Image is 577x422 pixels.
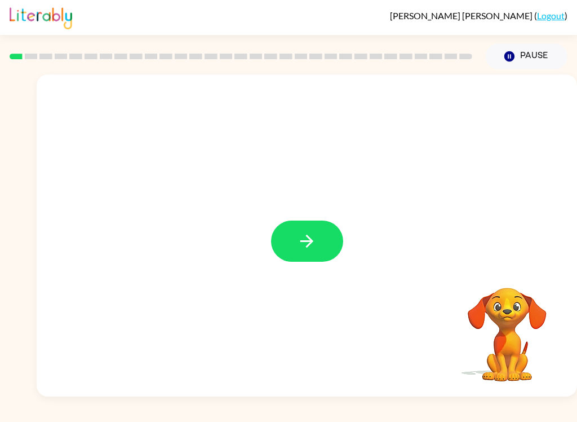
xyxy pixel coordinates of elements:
div: ( ) [390,10,567,21]
video: Your browser must support playing .mp4 files to use Literably. Please try using another browser. [451,270,563,383]
button: Pause [486,43,567,69]
a: Logout [537,10,565,21]
span: [PERSON_NAME] [PERSON_NAME] [390,10,534,21]
img: Literably [10,5,72,29]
